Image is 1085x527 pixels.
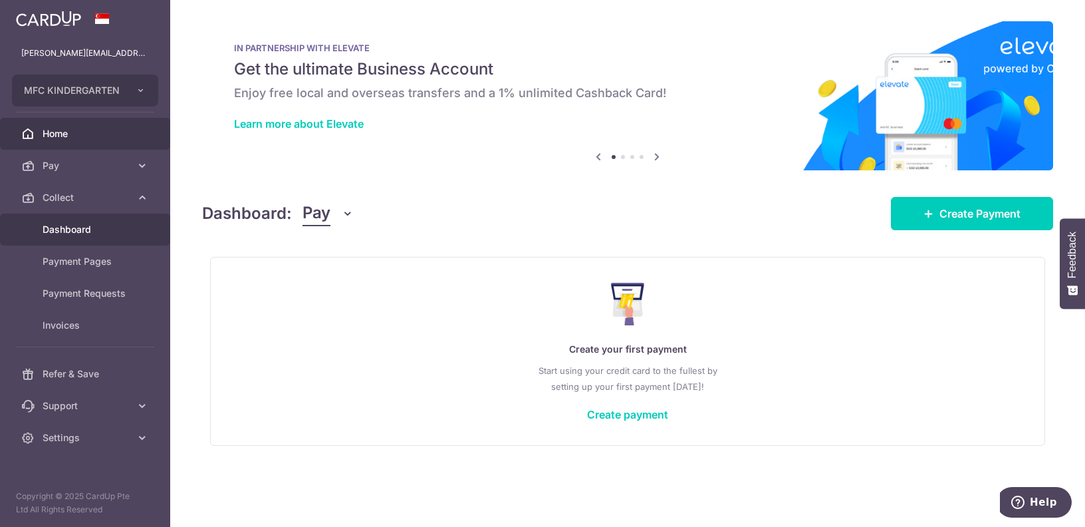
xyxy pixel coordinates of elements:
[202,202,292,226] h4: Dashboard:
[237,363,1018,395] p: Start using your credit card to the fullest by setting up your first payment [DATE]!
[24,84,122,97] span: MFC KINDERGARTEN
[43,159,130,172] span: Pay
[43,319,130,332] span: Invoices
[234,117,364,130] a: Learn more about Elevate
[43,255,130,268] span: Payment Pages
[234,85,1021,101] h6: Enjoy free local and overseas transfers and a 1% unlimited Cashback Card!
[891,197,1053,230] a: Create Payment
[234,43,1021,53] p: IN PARTNERSHIP WITH ELEVATE
[21,47,149,60] p: [PERSON_NAME][EMAIL_ADDRESS][DOMAIN_NAME]
[43,431,130,444] span: Settings
[587,408,668,421] a: Create payment
[43,127,130,140] span: Home
[302,201,354,226] button: Pay
[1060,218,1085,309] button: Feedback - Show survey
[43,367,130,381] span: Refer & Save
[43,399,130,413] span: Support
[43,287,130,300] span: Payment Requests
[1000,487,1072,520] iframe: Opens a widget where you can find more information
[202,21,1053,170] img: Renovation banner
[1066,232,1078,278] span: Feedback
[12,75,158,106] button: MFC KINDERGARTEN
[302,201,330,226] span: Pay
[16,11,81,27] img: CardUp
[611,283,645,325] img: Make Payment
[234,59,1021,80] h5: Get the ultimate Business Account
[939,206,1021,222] span: Create Payment
[237,341,1018,357] p: Create your first payment
[43,223,130,236] span: Dashboard
[43,191,130,204] span: Collect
